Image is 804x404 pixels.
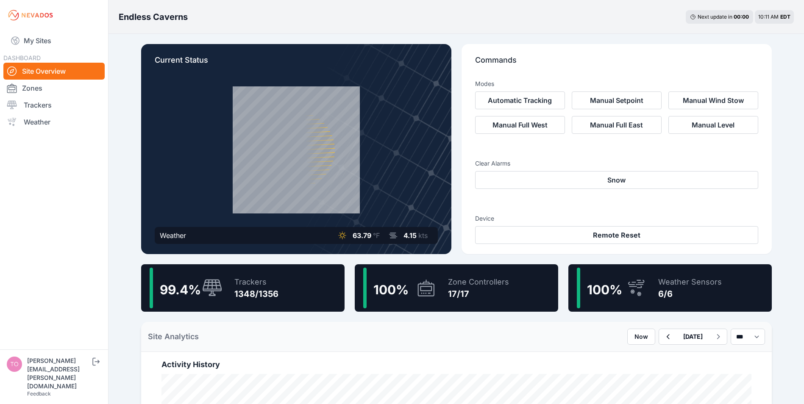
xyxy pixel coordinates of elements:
[141,264,345,312] a: 99.4%Trackers1348/1356
[734,14,749,20] div: 00 : 00
[475,116,565,134] button: Manual Full West
[780,14,790,20] span: EDT
[475,171,758,189] button: Snow
[161,359,751,371] h2: Activity History
[587,282,622,297] span: 100 %
[475,54,758,73] p: Commands
[448,288,509,300] div: 17/17
[698,14,732,20] span: Next update in
[3,97,105,113] a: Trackers
[475,226,758,244] button: Remote Reset
[119,6,188,28] nav: Breadcrumb
[119,11,188,23] h3: Endless Caverns
[353,231,371,240] span: 63.79
[7,8,54,22] img: Nevados
[373,231,380,240] span: °F
[418,231,428,240] span: kts
[27,357,91,390] div: [PERSON_NAME][EMAIL_ADDRESS][PERSON_NAME][DOMAIN_NAME]
[3,80,105,97] a: Zones
[155,54,438,73] p: Current Status
[3,54,41,61] span: DASHBOARD
[568,264,772,312] a: 100%Weather Sensors6/6
[668,91,758,109] button: Manual Wind Stow
[234,288,278,300] div: 1348/1356
[668,116,758,134] button: Manual Level
[448,276,509,288] div: Zone Controllers
[572,116,662,134] button: Manual Full East
[475,80,494,88] h3: Modes
[572,91,662,109] button: Manual Setpoint
[3,63,105,80] a: Site Overview
[658,288,722,300] div: 6/6
[234,276,278,288] div: Trackers
[475,91,565,109] button: Automatic Tracking
[373,282,409,297] span: 100 %
[475,159,758,168] h3: Clear Alarms
[160,282,201,297] span: 99.4 %
[3,30,105,51] a: My Sites
[3,113,105,130] a: Weather
[160,230,186,241] div: Weather
[627,329,655,345] button: Now
[27,390,51,397] a: Feedback
[758,14,779,20] span: 10:11 AM
[658,276,722,288] div: Weather Sensors
[355,264,558,312] a: 100%Zone Controllers17/17
[676,329,709,344] button: [DATE]
[7,357,22,372] img: tomasz.barcz@energix-group.com
[475,214,758,223] h3: Device
[148,331,199,343] h2: Site Analytics
[403,231,417,240] span: 4.15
